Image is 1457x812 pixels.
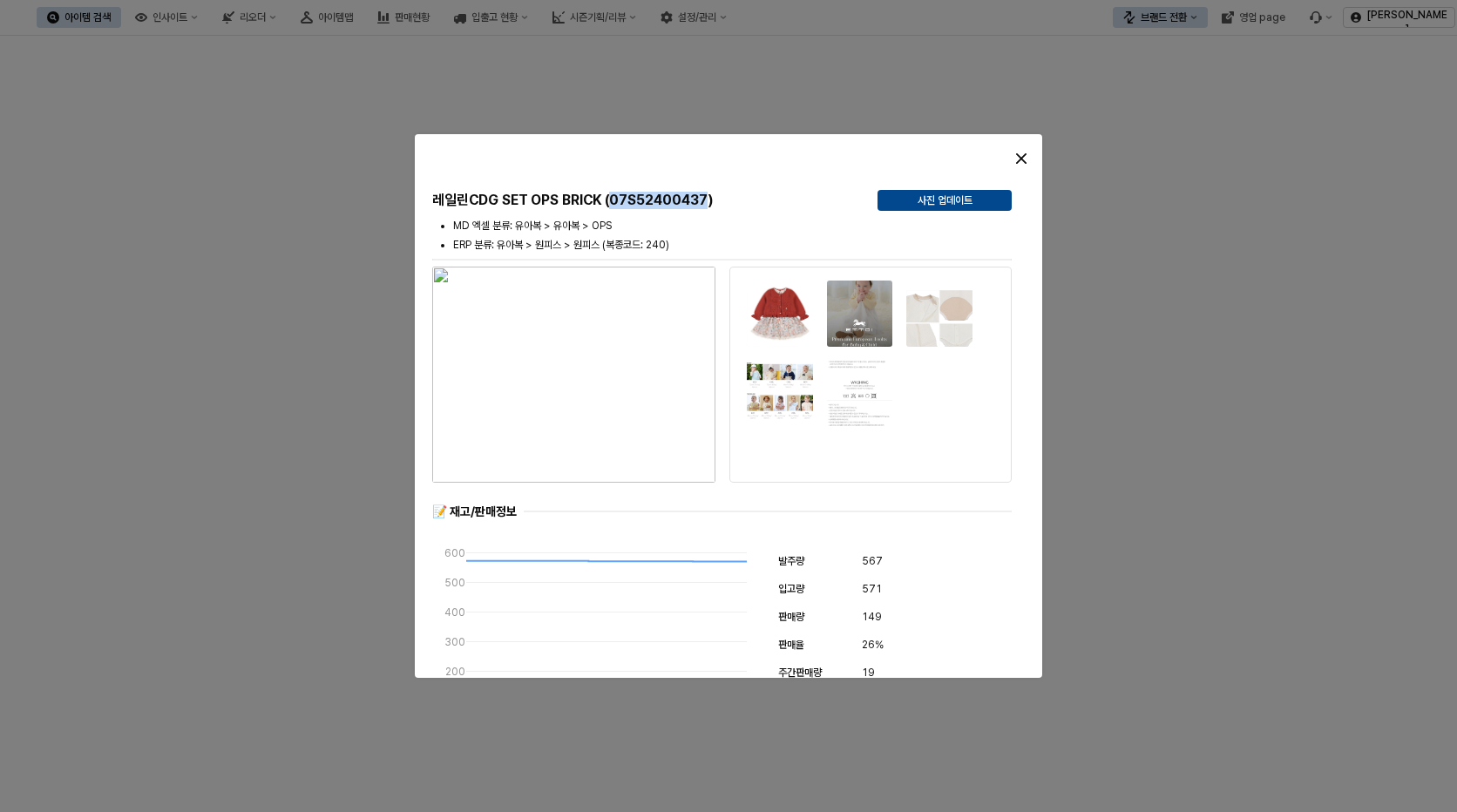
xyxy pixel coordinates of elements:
span: 주간판매량 [778,667,822,679]
span: 판매량 [778,611,804,623]
span: 26% [862,636,884,653]
li: MD 엑셀 분류: 유아복 > 유아복 > OPS [453,218,1012,233]
span: 19 [862,664,875,681]
span: 149 [862,608,882,626]
span: 567 [862,552,883,570]
h5: 레일린CDG SET OPS BRICK (07S52400437) [432,192,864,209]
span: 571 [862,580,882,598]
span: 입고량 [778,583,804,595]
div: 📝 재고/판매정보 [432,504,517,520]
button: 사진 업데이트 [878,190,1012,211]
span: 판매율 [778,639,804,651]
button: Close [1007,145,1035,173]
p: 사진 업데이트 [918,193,972,207]
span: 발주량 [778,555,804,567]
li: ERP 분류: 유아복 > 원피스 > 원피스 (복종코드: 240) [453,237,1012,253]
